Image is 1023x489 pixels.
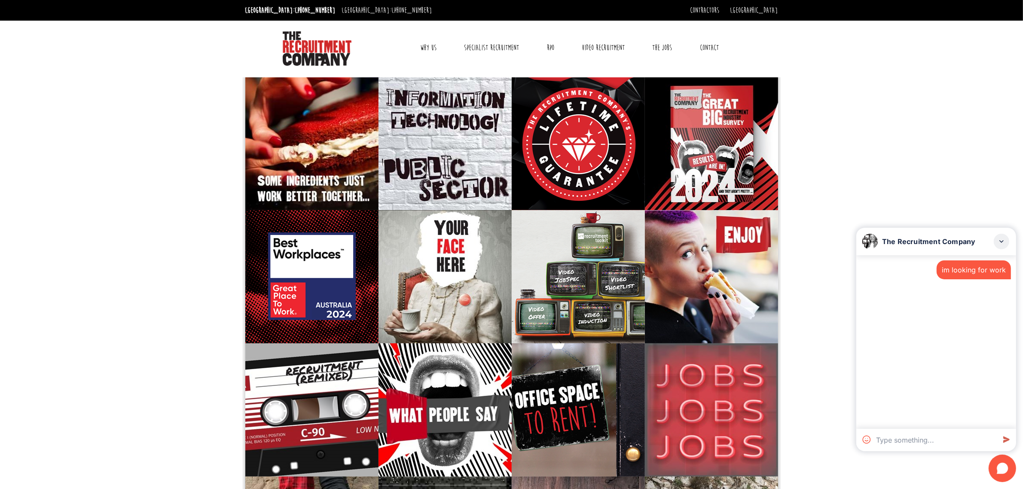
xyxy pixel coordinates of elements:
[646,37,678,58] a: The Jobs
[690,6,720,15] a: Contractors
[458,37,525,58] a: Specialist Recruitment
[730,6,778,15] a: [GEOGRAPHIC_DATA]
[575,37,631,58] a: Video Recruitment
[414,37,443,58] a: Why Us
[340,3,434,17] li: [GEOGRAPHIC_DATA]:
[693,37,725,58] a: Contact
[541,37,561,58] a: RPO
[283,31,351,66] img: The Recruitment Company
[243,3,338,17] li: [GEOGRAPHIC_DATA]:
[295,6,336,15] a: [PHONE_NUMBER]
[392,6,432,15] a: [PHONE_NUMBER]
